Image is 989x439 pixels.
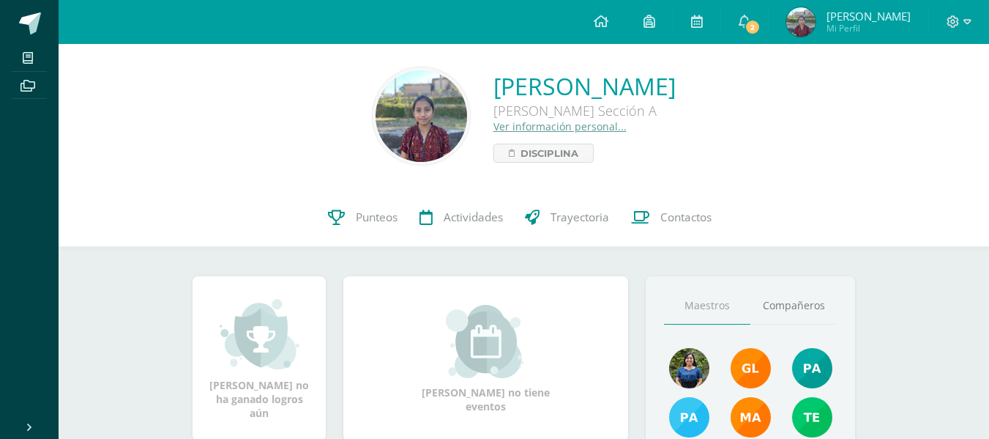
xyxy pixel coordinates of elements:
a: Contactos [620,188,723,247]
div: [PERSON_NAME] Sección A [493,102,676,119]
img: ea1e021c45f4b6377b2c1f7d95b2b569.png [669,348,709,388]
img: 62f64d9dbf1f0d1797a76da7a222e997.png [786,7,816,37]
a: Compañeros [750,287,837,325]
a: Maestros [664,287,750,325]
img: achievement_small.png [220,298,299,371]
span: Trayectoria [551,210,609,225]
a: Actividades [408,188,514,247]
span: Contactos [660,210,712,225]
img: d0514ac6eaaedef5318872dd8b40be23.png [669,397,709,438]
a: Punteos [317,188,408,247]
img: 0bde6892eb0fdba6b73928f65e207e4d.png [376,70,467,162]
img: 895b5ece1ed178905445368d61b5ce67.png [731,348,771,388]
div: [PERSON_NAME] no ha ganado logros aún [207,298,311,420]
div: [PERSON_NAME] no tiene eventos [413,305,559,413]
span: Mi Perfil [826,22,911,34]
span: Punteos [356,210,398,225]
a: [PERSON_NAME] [493,70,676,102]
span: [PERSON_NAME] [826,9,911,23]
a: Ver información personal... [493,119,627,133]
a: Disciplina [493,144,594,163]
img: f478d08ad3f1f0ce51b70bf43961b330.png [792,397,832,438]
img: event_small.png [446,305,526,378]
span: Disciplina [520,144,578,162]
img: 40c28ce654064086a0d3fb3093eec86e.png [792,348,832,388]
img: 560278503d4ca08c21e9c7cd40ba0529.png [731,397,771,438]
a: Trayectoria [514,188,620,247]
span: 2 [744,19,761,35]
span: Actividades [444,210,503,225]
